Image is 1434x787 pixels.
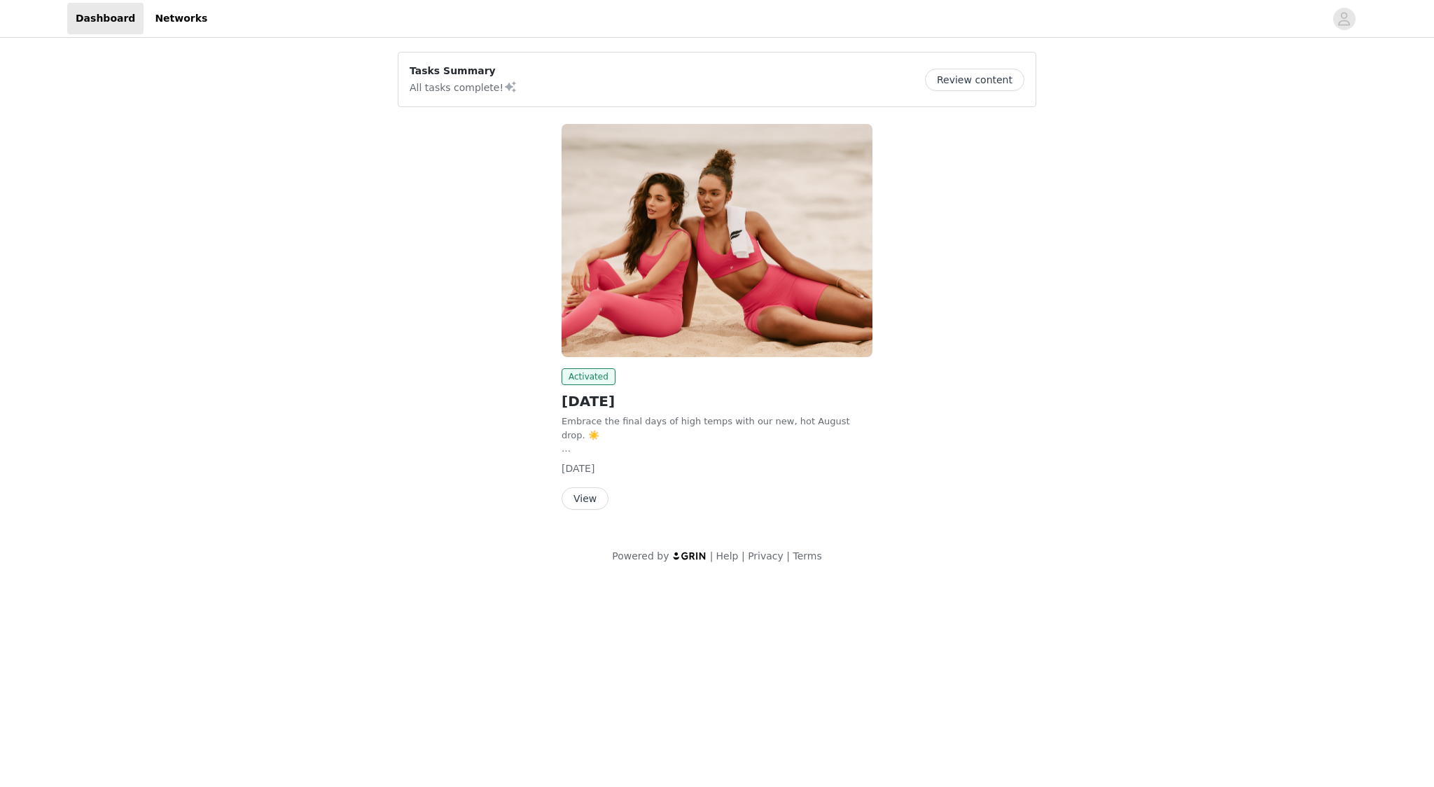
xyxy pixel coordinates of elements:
[562,415,872,442] p: Embrace the final days of high temps with our new, hot August drop. ☀️
[562,368,615,385] span: Activated
[562,487,608,510] button: View
[1337,8,1351,30] div: avatar
[672,551,707,560] img: logo
[742,550,745,562] span: |
[793,550,821,562] a: Terms
[562,463,594,474] span: [DATE]
[67,3,144,34] a: Dashboard
[716,550,739,562] a: Help
[786,550,790,562] span: |
[612,550,669,562] span: Powered by
[562,391,872,412] h2: [DATE]
[562,124,872,357] img: Fabletics
[410,78,517,95] p: All tasks complete!
[562,494,608,504] a: View
[925,69,1024,91] button: Review content
[146,3,216,34] a: Networks
[748,550,784,562] a: Privacy
[710,550,713,562] span: |
[410,64,517,78] p: Tasks Summary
